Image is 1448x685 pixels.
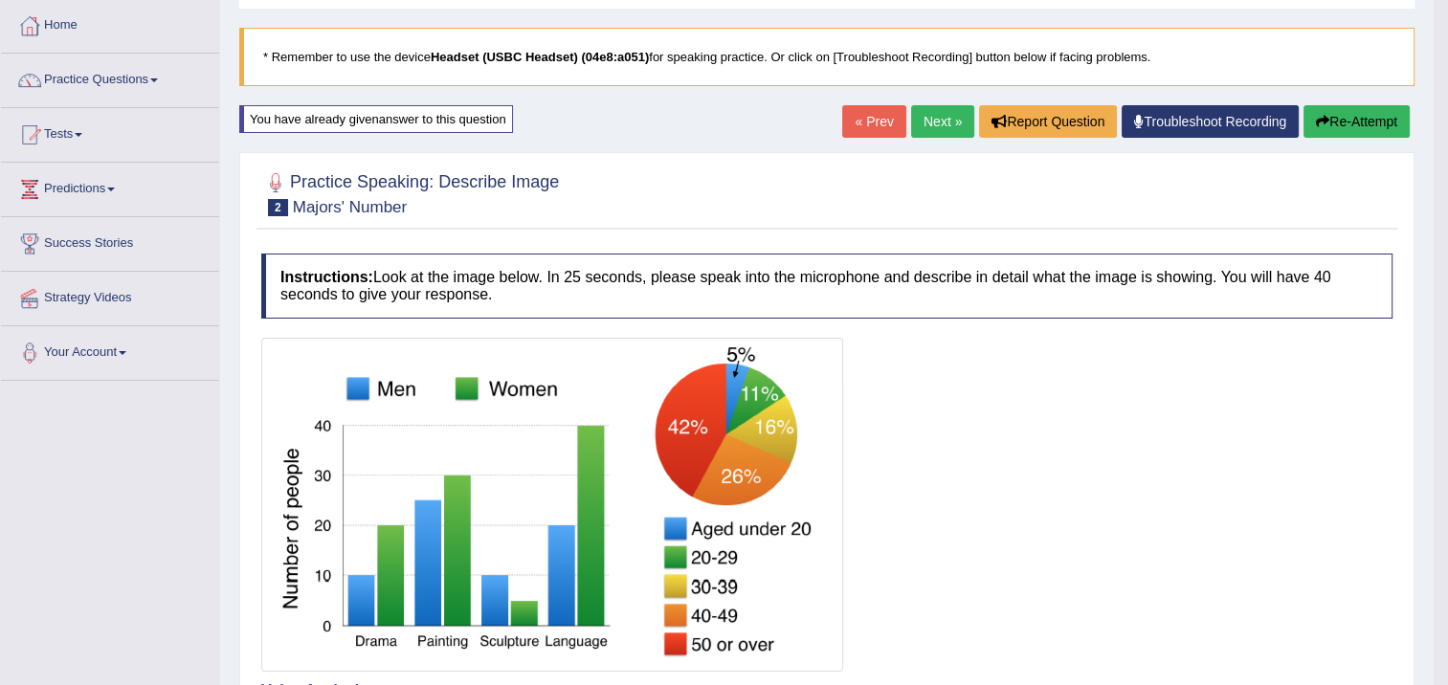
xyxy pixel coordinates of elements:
b: Headset (USBC Headset) (04e8:a051) [431,50,649,64]
a: Success Stories [1,217,219,265]
small: Majors' Number [293,198,407,216]
blockquote: * Remember to use the device for speaking practice. Or click on [Troubleshoot Recording] button b... [239,28,1415,86]
h4: Look at the image below. In 25 seconds, please speak into the microphone and describe in detail w... [261,254,1392,318]
a: Tests [1,108,219,156]
a: Predictions [1,163,219,210]
b: Instructions: [280,269,373,285]
a: « Prev [842,105,905,138]
a: Strategy Videos [1,272,219,320]
a: Practice Questions [1,54,219,101]
a: Next » [911,105,974,138]
button: Re-Attempt [1303,105,1410,138]
span: 2 [268,199,288,216]
div: You have already given answer to this question [239,105,513,133]
h2: Practice Speaking: Describe Image [261,168,559,216]
button: Report Question [979,105,1117,138]
a: Troubleshoot Recording [1122,105,1299,138]
a: Your Account [1,326,219,374]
